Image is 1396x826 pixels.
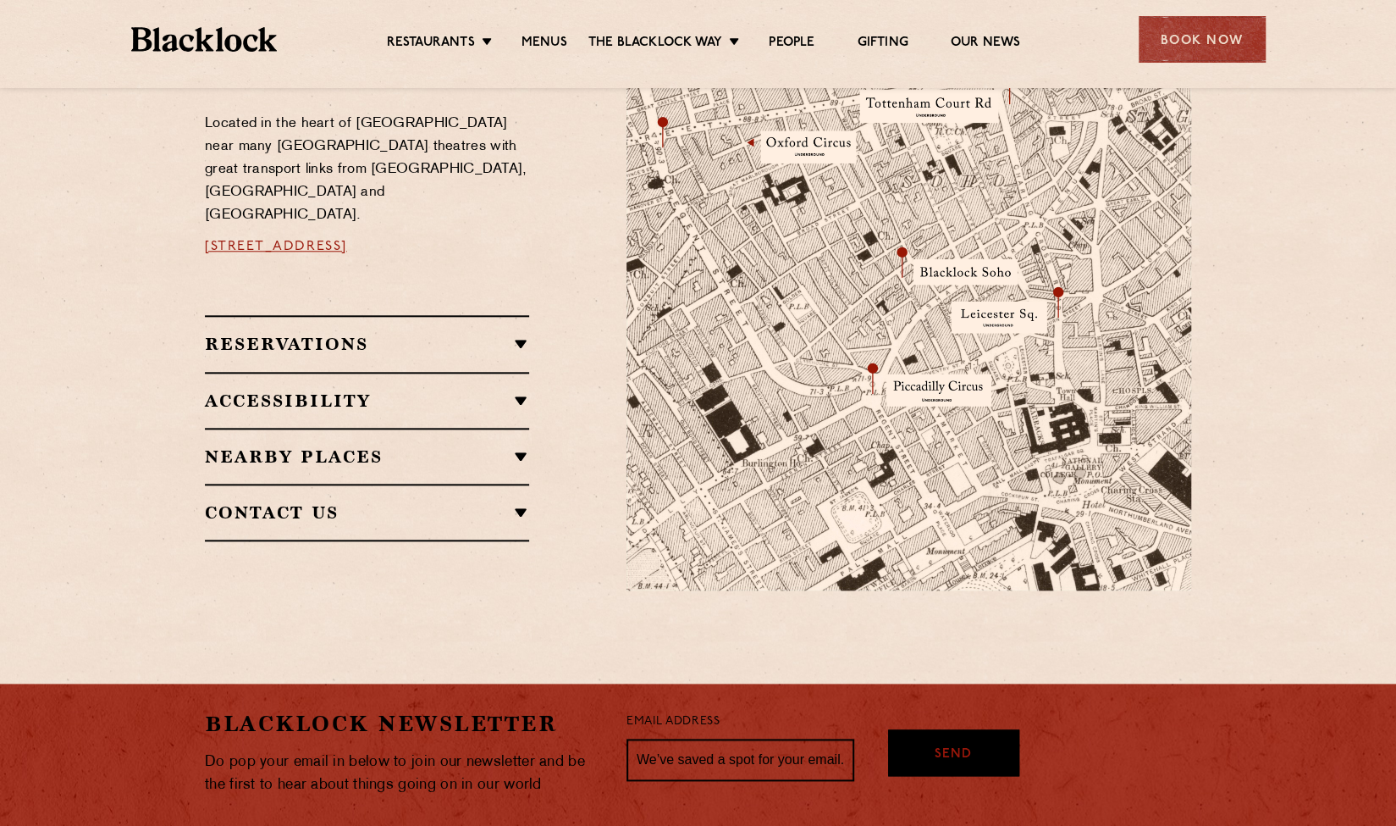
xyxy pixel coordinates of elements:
[769,35,814,53] a: People
[1139,16,1266,63] div: Book Now
[205,751,601,796] p: Do pop your email in below to join our newsletter and be the first to hear about things going on ...
[935,746,972,765] span: Send
[205,334,529,354] h2: Reservations
[951,35,1021,53] a: Our News
[387,35,475,53] a: Restaurants
[205,446,529,467] h2: Nearby Places
[205,240,347,253] a: [STREET_ADDRESS]
[588,35,722,53] a: The Blacklock Way
[205,709,601,739] h2: Blacklock Newsletter
[205,502,529,523] h2: Contact Us
[205,113,529,227] p: Located in the heart of [GEOGRAPHIC_DATA] near many [GEOGRAPHIC_DATA] theatres with great transpo...
[1009,433,1246,591] img: svg%3E
[521,35,567,53] a: Menus
[857,35,908,53] a: Gifting
[626,739,854,781] input: We’ve saved a spot for your email...
[626,712,720,732] label: Email Address
[131,27,278,52] img: BL_Textured_Logo-footer-cropped.svg
[205,391,529,411] h2: Accessibility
